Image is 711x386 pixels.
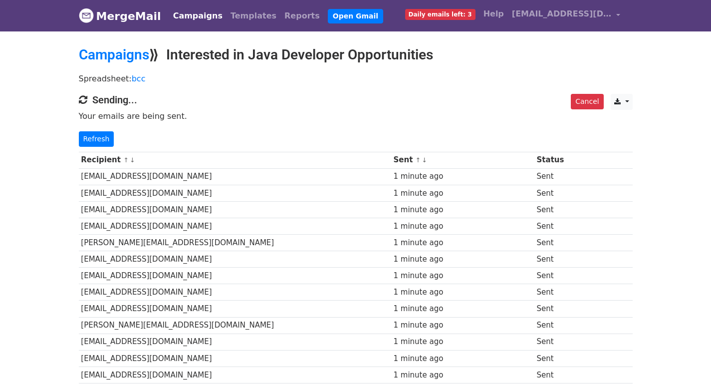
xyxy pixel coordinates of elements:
a: bcc [132,74,146,83]
span: [EMAIL_ADDRESS][DOMAIN_NAME] [512,8,612,20]
td: Sent [534,201,585,218]
td: [EMAIL_ADDRESS][DOMAIN_NAME] [79,201,391,218]
th: Status [534,152,585,168]
h2: ⟫ Interested in Java Developer Opportunities [79,46,633,63]
p: Spreadsheet: [79,73,633,84]
a: Campaigns [169,6,227,26]
div: 1 minute ago [393,353,531,365]
td: Sent [534,284,585,301]
td: Sent [534,268,585,284]
a: Cancel [571,94,603,109]
h4: Sending... [79,94,633,106]
a: MergeMail [79,5,161,26]
a: Templates [227,6,280,26]
span: Daily emails left: 3 [405,9,475,20]
td: [PERSON_NAME][EMAIL_ADDRESS][DOMAIN_NAME] [79,235,391,251]
div: 1 minute ago [393,254,531,265]
a: Campaigns [79,46,149,63]
div: 1 minute ago [393,237,531,249]
a: [EMAIL_ADDRESS][DOMAIN_NAME] [508,4,625,27]
a: Reports [280,6,324,26]
td: [PERSON_NAME][EMAIL_ADDRESS][DOMAIN_NAME] [79,317,391,334]
td: Sent [534,218,585,234]
a: ↓ [422,156,427,164]
a: ↑ [123,156,129,164]
td: [EMAIL_ADDRESS][DOMAIN_NAME] [79,218,391,234]
div: 1 minute ago [393,303,531,315]
td: [EMAIL_ADDRESS][DOMAIN_NAME] [79,168,391,185]
td: [EMAIL_ADDRESS][DOMAIN_NAME] [79,367,391,383]
td: Sent [534,350,585,367]
a: Refresh [79,131,114,147]
div: 1 minute ago [393,287,531,298]
div: 1 minute ago [393,188,531,199]
a: Open Gmail [328,9,383,23]
td: [EMAIL_ADDRESS][DOMAIN_NAME] [79,284,391,301]
th: Sent [391,152,534,168]
p: Your emails are being sent. [79,111,633,121]
td: [EMAIL_ADDRESS][DOMAIN_NAME] [79,334,391,350]
div: 1 minute ago [393,171,531,182]
img: MergeMail logo [79,8,94,23]
th: Recipient [79,152,391,168]
td: Sent [534,301,585,317]
td: [EMAIL_ADDRESS][DOMAIN_NAME] [79,268,391,284]
td: [EMAIL_ADDRESS][DOMAIN_NAME] [79,301,391,317]
td: Sent [534,235,585,251]
td: Sent [534,334,585,350]
td: Sent [534,251,585,268]
td: Sent [534,367,585,383]
div: 1 minute ago [393,270,531,282]
a: Daily emails left: 3 [401,4,479,24]
a: ↓ [130,156,135,164]
div: 1 minute ago [393,336,531,348]
td: [EMAIL_ADDRESS][DOMAIN_NAME] [79,350,391,367]
td: [EMAIL_ADDRESS][DOMAIN_NAME] [79,251,391,268]
div: 1 minute ago [393,221,531,232]
td: Sent [534,185,585,201]
a: ↑ [416,156,421,164]
div: 1 minute ago [393,204,531,216]
div: 1 minute ago [393,370,531,381]
a: Help [479,4,508,24]
td: Sent [534,168,585,185]
td: Sent [534,317,585,334]
td: [EMAIL_ADDRESS][DOMAIN_NAME] [79,185,391,201]
div: 1 minute ago [393,320,531,331]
